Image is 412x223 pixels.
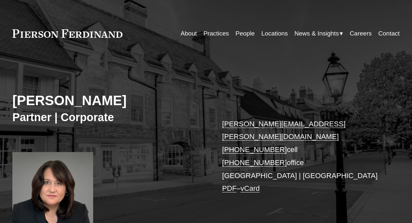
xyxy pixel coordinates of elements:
[222,159,287,167] a: [PHONE_NUMBER]
[204,27,229,40] a: Practices
[294,27,343,40] a: folder dropdown
[235,27,255,40] a: People
[12,92,206,109] h2: [PERSON_NAME]
[181,27,197,40] a: About
[378,27,400,40] a: Contact
[240,184,260,192] a: vCard
[222,146,287,154] a: [PHONE_NUMBER]
[12,110,206,124] h3: Partner | Corporate
[294,28,339,39] span: News & Insights
[222,184,236,192] a: PDF
[261,27,288,40] a: Locations
[222,118,383,195] p: cell office [GEOGRAPHIC_DATA] | [GEOGRAPHIC_DATA] –
[350,27,372,40] a: Careers
[222,120,346,141] a: [PERSON_NAME][EMAIL_ADDRESS][PERSON_NAME][DOMAIN_NAME]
